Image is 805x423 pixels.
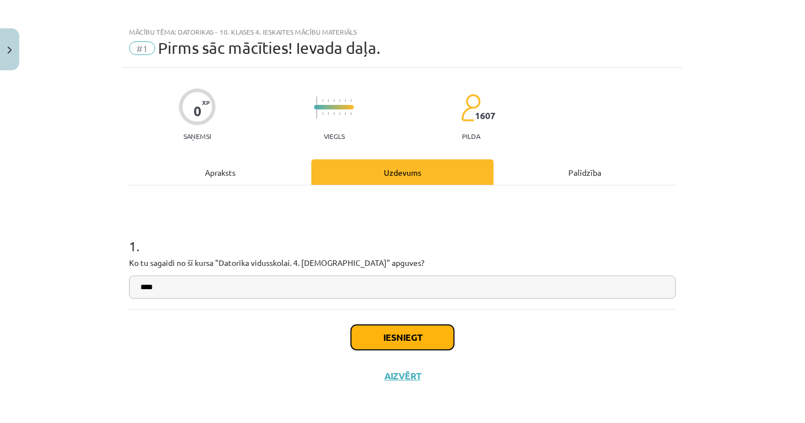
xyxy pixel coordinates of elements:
img: icon-short-line-57e1e144782c952c97e751825c79c345078a6d821885a25fce030b3d8c18986b.svg [322,112,323,115]
h1: 1 . [129,218,676,253]
img: icon-short-line-57e1e144782c952c97e751825c79c345078a6d821885a25fce030b3d8c18986b.svg [345,99,346,102]
img: icon-short-line-57e1e144782c952c97e751825c79c345078a6d821885a25fce030b3d8c18986b.svg [333,112,335,115]
img: icon-short-line-57e1e144782c952c97e751825c79c345078a6d821885a25fce030b3d8c18986b.svg [350,99,352,102]
img: icon-short-line-57e1e144782c952c97e751825c79c345078a6d821885a25fce030b3d8c18986b.svg [345,112,346,115]
p: Ko tu sagaidi no šī kursa "Datorika vidusskolai. 4. [DEMOGRAPHIC_DATA]" apguves? [129,257,676,269]
div: 0 [194,103,202,119]
img: icon-short-line-57e1e144782c952c97e751825c79c345078a6d821885a25fce030b3d8c18986b.svg [339,112,340,115]
button: Aizvērt [381,370,424,382]
img: icon-short-line-57e1e144782c952c97e751825c79c345078a6d821885a25fce030b3d8c18986b.svg [322,99,323,102]
div: Palīdzība [494,159,676,185]
div: Uzdevums [311,159,494,185]
img: icon-long-line-d9ea69661e0d244f92f715978eff75569469978d946b2353a9bb055b3ed8787d.svg [316,96,318,119]
img: icon-short-line-57e1e144782c952c97e751825c79c345078a6d821885a25fce030b3d8c18986b.svg [339,99,340,102]
p: Saņemsi [179,132,216,140]
div: Apraksts [129,159,311,185]
img: students-c634bb4e5e11cddfef0936a35e636f08e4e9abd3cc4e673bd6f9a4125e45ecb1.svg [461,94,481,122]
img: icon-close-lesson-0947bae3869378f0d4975bcd49f059093ad1ed9edebbc8119c70593378902aed.svg [7,46,12,54]
div: Mācību tēma: Datorikas - 10. klases 4. ieskaites mācību materiāls [129,28,676,36]
img: icon-short-line-57e1e144782c952c97e751825c79c345078a6d821885a25fce030b3d8c18986b.svg [328,112,329,115]
button: Iesniegt [351,325,454,350]
img: icon-short-line-57e1e144782c952c97e751825c79c345078a6d821885a25fce030b3d8c18986b.svg [350,112,352,115]
span: Pirms sāc mācīties! Ievada daļa. [158,39,380,57]
p: pilda [462,132,480,140]
span: 1607 [475,111,495,121]
img: icon-short-line-57e1e144782c952c97e751825c79c345078a6d821885a25fce030b3d8c18986b.svg [333,99,335,102]
span: #1 [129,41,155,55]
span: XP [202,99,209,105]
img: icon-short-line-57e1e144782c952c97e751825c79c345078a6d821885a25fce030b3d8c18986b.svg [328,99,329,102]
p: Viegls [324,132,345,140]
